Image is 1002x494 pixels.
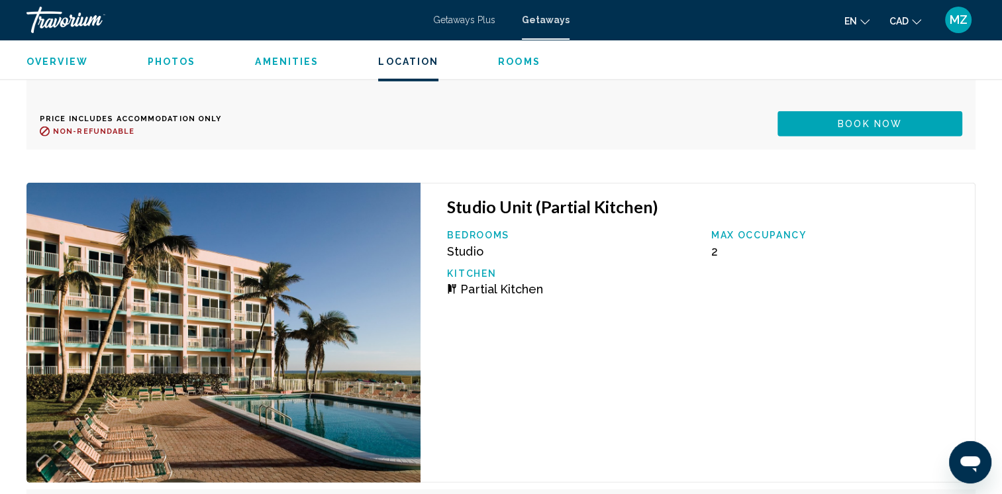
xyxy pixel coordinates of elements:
[447,197,962,217] h3: Studio Unit (Partial Kitchen)
[889,16,909,26] span: CAD
[26,56,88,68] button: Overview
[40,115,233,123] p: Price includes accommodation only
[447,230,697,240] p: Bedrooms
[26,183,421,483] img: 2890E01X.jpg
[844,11,870,30] button: Change language
[844,16,857,26] span: en
[889,11,921,30] button: Change currency
[522,15,570,25] a: Getaways
[460,282,542,296] span: Partial Kitchen
[255,56,319,68] button: Amenities
[53,127,134,136] span: Non-refundable
[711,244,718,258] span: 2
[498,56,540,67] span: Rooms
[498,56,540,68] button: Rooms
[447,244,483,258] span: Studio
[711,230,962,240] p: Max Occupancy
[26,7,420,33] a: Travorium
[941,6,976,34] button: User Menu
[148,56,196,68] button: Photos
[447,268,697,279] p: Kitchen
[26,56,88,67] span: Overview
[950,13,968,26] span: MZ
[378,56,438,68] button: Location
[838,119,902,130] span: Book now
[433,15,495,25] a: Getaways Plus
[255,56,319,67] span: Amenities
[777,111,962,136] button: Book now
[148,56,196,67] span: Photos
[378,56,438,67] span: Location
[949,441,991,483] iframe: Button to launch messaging window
